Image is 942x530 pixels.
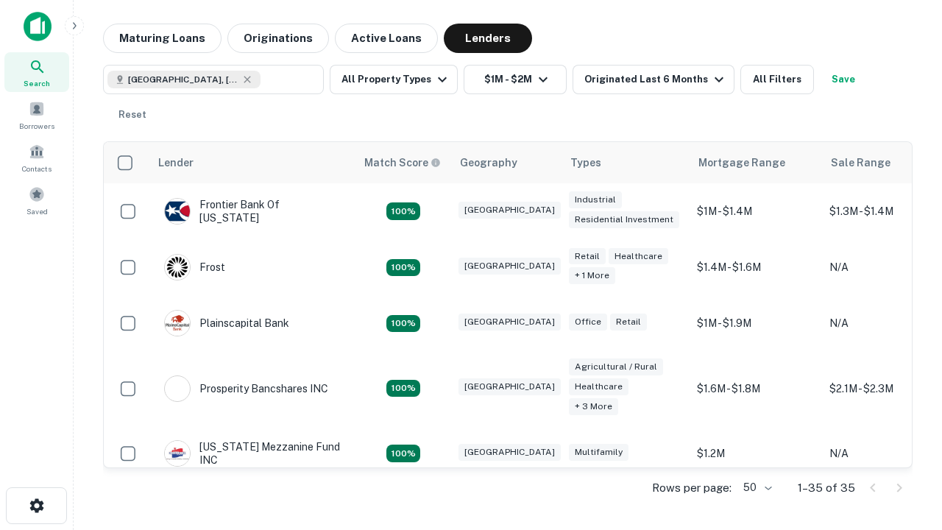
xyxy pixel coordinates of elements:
button: Reset [109,100,156,130]
div: Plainscapital Bank [164,310,289,336]
td: $1M - $1.4M [690,183,822,239]
div: Capitalize uses an advanced AI algorithm to match your search with the best lender. The match sco... [364,155,441,171]
span: Search [24,77,50,89]
img: picture [165,199,190,224]
div: Healthcare [609,248,668,265]
img: picture [165,376,190,401]
div: Healthcare [569,378,628,395]
div: Matching Properties: 4, hasApolloMatch: undefined [386,202,420,220]
div: [GEOGRAPHIC_DATA] [458,444,561,461]
div: Geography [460,154,517,172]
div: Matching Properties: 4, hasApolloMatch: undefined [386,315,420,333]
button: Originated Last 6 Months [573,65,734,94]
a: Contacts [4,138,69,177]
td: $1.2M [690,425,822,481]
div: Originated Last 6 Months [584,71,728,88]
div: Industrial [569,191,622,208]
td: $1.6M - $1.8M [690,351,822,425]
div: [GEOGRAPHIC_DATA] [458,314,561,331]
div: Agricultural / Rural [569,358,663,375]
img: capitalize-icon.png [24,12,52,41]
th: Lender [149,142,355,183]
div: 50 [737,477,774,498]
div: Matching Properties: 4, hasApolloMatch: undefined [386,259,420,277]
button: $1M - $2M [464,65,567,94]
a: Borrowers [4,95,69,135]
div: + 3 more [569,398,618,415]
p: Rows per page: [652,479,732,497]
th: Geography [451,142,562,183]
div: Types [570,154,601,172]
th: Capitalize uses an advanced AI algorithm to match your search with the best lender. The match sco... [355,142,451,183]
iframe: Chat Widget [868,412,942,483]
div: [GEOGRAPHIC_DATA] [458,202,561,219]
img: picture [165,255,190,280]
div: Matching Properties: 6, hasApolloMatch: undefined [386,380,420,397]
button: Lenders [444,24,532,53]
div: Residential Investment [569,211,679,228]
h6: Match Score [364,155,438,171]
span: [GEOGRAPHIC_DATA], [GEOGRAPHIC_DATA], [GEOGRAPHIC_DATA] [128,73,238,86]
div: Office [569,314,607,331]
a: Search [4,52,69,92]
button: Maturing Loans [103,24,222,53]
img: picture [165,441,190,466]
div: Retail [569,248,606,265]
button: All Property Types [330,65,458,94]
div: [US_STATE] Mezzanine Fund INC [164,440,341,467]
button: All Filters [740,65,814,94]
div: Prosperity Bancshares INC [164,375,328,402]
button: Active Loans [335,24,438,53]
div: Multifamily [569,444,628,461]
div: Frost [164,254,225,280]
div: Frontier Bank Of [US_STATE] [164,198,341,225]
p: 1–35 of 35 [798,479,855,497]
a: Saved [4,180,69,220]
th: Types [562,142,690,183]
img: picture [165,311,190,336]
div: Retail [610,314,647,331]
div: [GEOGRAPHIC_DATA] [458,258,561,275]
div: [GEOGRAPHIC_DATA] [458,378,561,395]
span: Saved [26,205,48,217]
span: Borrowers [19,120,54,132]
span: Contacts [22,163,52,174]
div: Lender [158,154,194,172]
button: Originations [227,24,329,53]
button: Save your search to get updates of matches that match your search criteria. [820,65,867,94]
td: $1.4M - $1.6M [690,239,822,295]
div: Matching Properties: 5, hasApolloMatch: undefined [386,445,420,462]
div: Sale Range [831,154,890,172]
td: $1M - $1.9M [690,295,822,351]
div: + 1 more [569,267,615,284]
th: Mortgage Range [690,142,822,183]
div: Mortgage Range [698,154,785,172]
